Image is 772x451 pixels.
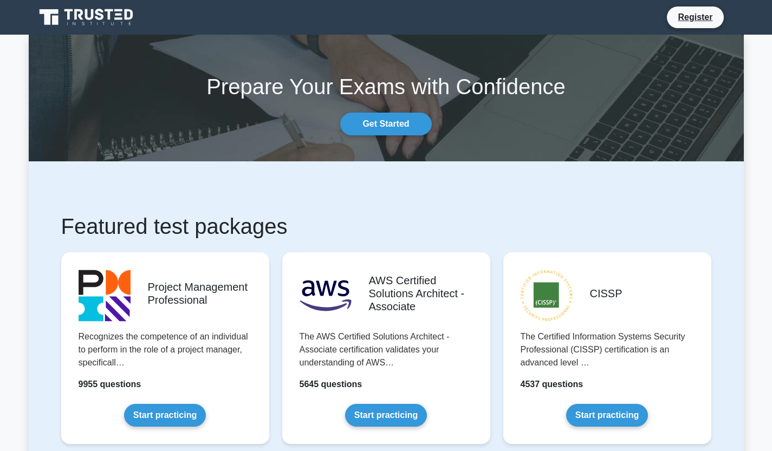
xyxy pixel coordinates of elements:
a: Start practicing [345,404,427,427]
a: Start practicing [566,404,648,427]
a: Get Started [340,113,431,135]
a: Register [671,10,719,24]
h1: Prepare Your Exams with Confidence [29,74,744,100]
a: Start practicing [124,404,206,427]
h1: Featured test packages [61,213,711,239]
